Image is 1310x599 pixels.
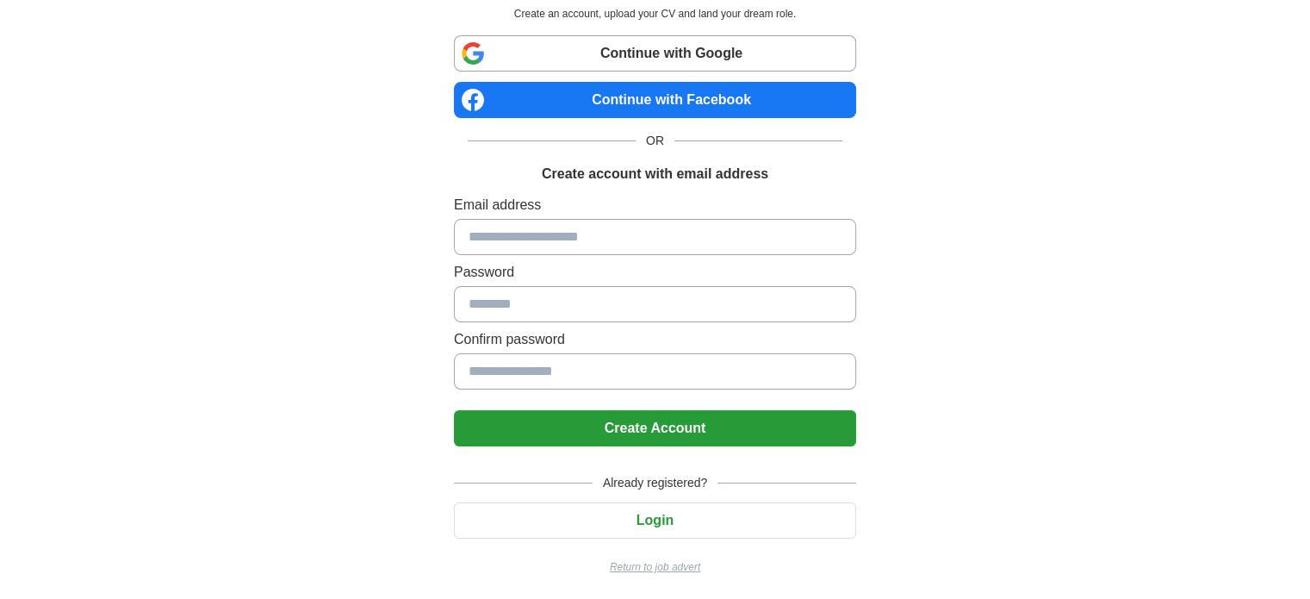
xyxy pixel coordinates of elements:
[454,35,856,72] a: Continue with Google
[542,164,768,184] h1: Create account with email address
[454,262,856,283] label: Password
[454,82,856,118] a: Continue with Facebook
[454,559,856,575] a: Return to job advert
[454,502,856,539] button: Login
[636,132,674,150] span: OR
[454,329,856,350] label: Confirm password
[457,6,853,22] p: Create an account, upload your CV and land your dream role.
[454,195,856,215] label: Email address
[454,410,856,446] button: Create Account
[454,513,856,527] a: Login
[593,474,717,492] span: Already registered?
